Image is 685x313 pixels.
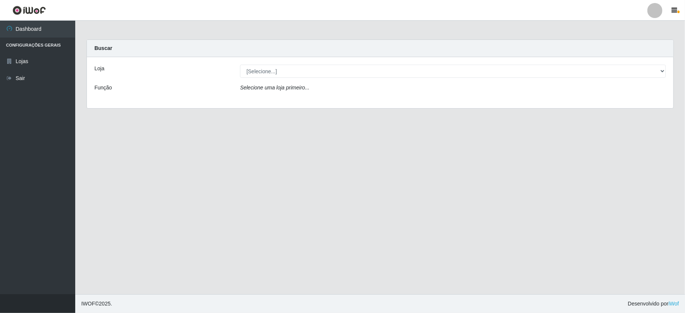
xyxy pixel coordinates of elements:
[94,84,112,92] label: Função
[240,85,309,91] i: Selecione uma loja primeiro...
[81,301,95,307] span: IWOF
[668,301,679,307] a: iWof
[94,45,112,51] strong: Buscar
[94,65,104,73] label: Loja
[81,300,112,308] span: © 2025 .
[628,300,679,308] span: Desenvolvido por
[12,6,46,15] img: CoreUI Logo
